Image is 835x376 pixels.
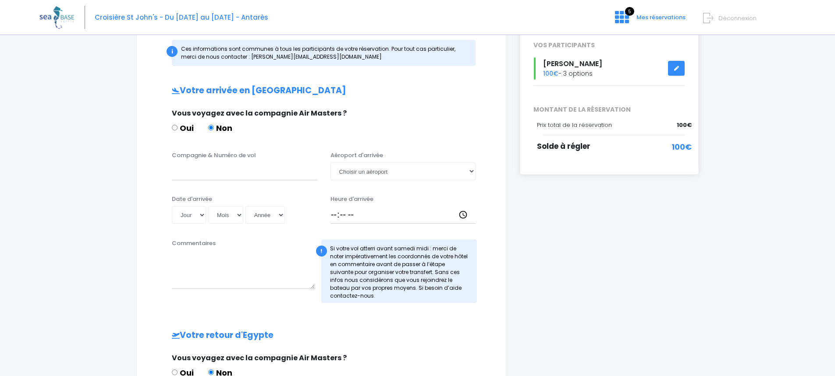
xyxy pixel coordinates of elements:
[172,195,212,204] label: Date d'arrivée
[672,141,692,153] span: 100€
[625,7,634,16] span: 5
[330,195,373,204] label: Heure d'arrivée
[172,353,347,363] span: Vous voyagez avec la compagnie Air Masters ?
[718,14,757,22] span: Déconnexion
[154,330,489,341] h2: Votre retour d'Egypte
[208,125,214,130] input: Non
[527,105,692,114] span: MONTANT DE LA RÉSERVATION
[172,151,256,160] label: Compagnie & Numéro de vol
[321,239,477,303] div: Si votre vol atterri avant samedi midi : merci de noter impérativement les coordonnés de votre hô...
[95,13,268,22] span: Croisière St John's - Du [DATE] au [DATE] - Antarès
[527,41,692,50] div: VOS PARTICIPANTS
[208,369,214,375] input: Non
[527,57,692,80] div: - 3 options
[537,121,612,129] span: Prix total de la réservation
[172,369,178,375] input: Oui
[543,59,602,69] span: [PERSON_NAME]
[172,108,347,118] span: Vous voyagez avec la compagnie Air Masters ?
[537,141,590,151] span: Solde à régler
[172,40,476,66] div: Ces informations sont communes à tous les participants de votre réservation. Pour tout cas partic...
[543,69,558,78] span: 100€
[154,86,489,96] h2: Votre arrivée en [GEOGRAPHIC_DATA]
[636,13,686,21] span: Mes réservations
[330,151,383,160] label: Aéroport d'arrivée
[608,16,691,25] a: 5 Mes réservations
[172,239,216,248] label: Commentaires
[208,122,232,134] label: Non
[172,122,194,134] label: Oui
[172,125,178,130] input: Oui
[316,246,327,257] div: !
[677,121,692,130] span: 100€
[167,46,178,57] div: i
